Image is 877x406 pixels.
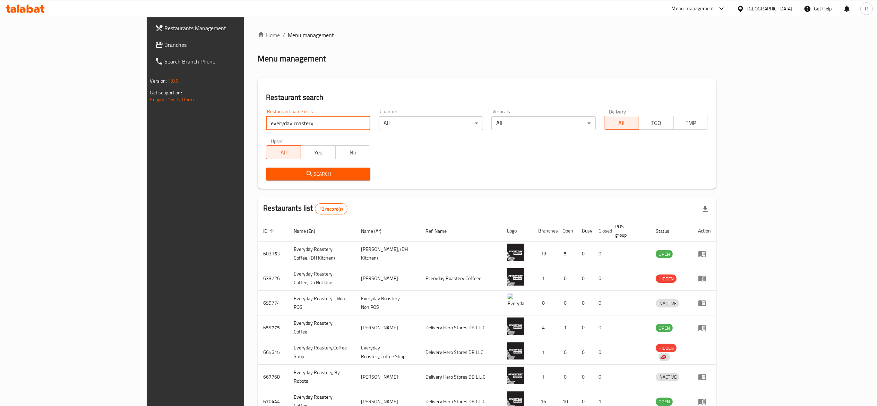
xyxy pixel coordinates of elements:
div: Indicates that the vendor menu management has been moved to DH Catalog service [659,353,670,361]
img: Everyday Roastery - Non POS [507,293,524,310]
img: Everyday Roastery,Coffee Shop [507,342,524,360]
span: All [607,118,636,128]
td: Everyday Roastery - Non POS [288,291,355,315]
td: [PERSON_NAME] [355,365,420,389]
span: POS group [615,222,642,239]
div: All [491,116,596,130]
span: Name (En) [294,227,324,235]
span: Search Branch Phone [165,57,287,66]
th: Action [693,220,716,242]
td: 0 [593,242,610,266]
span: Search [272,170,365,178]
button: All [604,116,639,130]
div: [GEOGRAPHIC_DATA] [747,5,793,12]
td: 0 [557,340,576,365]
div: Menu [698,323,711,332]
td: 4 [533,315,557,340]
td: Delivery Hero Stores DB L.L.C [420,315,501,340]
div: All [379,116,483,130]
td: Everyday Roastery Coffee, (DH Kitchen) [288,242,355,266]
img: Everyday Roastery Coffee [507,318,524,335]
a: Support.OpsPlatform [150,95,194,104]
td: 0 [593,266,610,291]
td: Everyday Roastery - Non POS [355,291,420,315]
span: Get support on: [150,88,182,97]
td: 0 [576,291,593,315]
th: Branches [533,220,557,242]
h2: Restaurant search [266,92,708,103]
div: Menu [698,274,711,282]
td: [PERSON_NAME] [355,315,420,340]
span: 12 record(s) [315,206,347,212]
span: INACTIVE [656,373,679,381]
td: 0 [557,266,576,291]
span: 1.0.0 [168,76,179,85]
span: R [865,5,868,12]
a: Search Branch Phone [149,53,293,70]
span: HIDDEN [656,344,677,352]
td: 0 [557,291,576,315]
div: Menu [698,397,711,406]
td: 1 [533,340,557,365]
span: ID [263,227,276,235]
th: Busy [576,220,593,242]
td: Everyday Roastery Coffeee [420,266,501,291]
span: OPEN [656,398,673,406]
td: Everyday Roastery Coffee, Do Not Use [288,266,355,291]
td: 0 [576,365,593,389]
td: 0 [576,340,593,365]
img: Everyday Roastery Coffee, (DH Kitchen) [507,244,524,261]
div: Export file [697,201,714,217]
button: TMP [673,116,708,130]
td: 1 [533,266,557,291]
nav: breadcrumb [258,31,716,39]
td: [PERSON_NAME] [355,266,420,291]
td: 0 [557,365,576,389]
span: TGO [642,118,671,128]
td: Delivery Hero Stores DB L.L.C [420,365,501,389]
span: Version: [150,76,167,85]
td: 0 [593,291,610,315]
td: 0 [576,242,593,266]
input: Search for restaurant name or ID.. [266,116,370,130]
th: Closed [593,220,610,242]
span: All [269,147,298,158]
span: Yes [304,147,333,158]
td: Delivery Hero Stores DB LLC [420,340,501,365]
button: No [335,145,370,159]
span: Restaurants Management [165,24,287,32]
div: OPEN [656,324,673,332]
td: 0 [593,340,610,365]
span: Name (Ar) [361,227,390,235]
button: All [266,145,301,159]
a: Restaurants Management [149,20,293,36]
div: OPEN [656,398,673,406]
td: Everyday Roastery,Coffee Shop [288,340,355,365]
span: Ref. Name [425,227,456,235]
td: Everyday Roastery,Coffee Shop [355,340,420,365]
div: Total records count [315,203,347,214]
th: Open [557,220,576,242]
div: Menu [698,249,711,258]
span: Branches [165,41,287,49]
td: 19 [533,242,557,266]
a: Branches [149,36,293,53]
label: Delivery [609,109,626,114]
button: Yes [301,145,336,159]
img: Everyday Roastery, By Robots [507,367,524,384]
span: HIDDEN [656,275,677,283]
span: No [338,147,368,158]
td: 0 [593,365,610,389]
span: INACTIVE [656,299,679,307]
label: Upsell [271,138,284,143]
span: TMP [677,118,706,128]
span: OPEN [656,324,673,332]
button: Search [266,168,370,180]
td: 0 [576,266,593,291]
td: 1 [557,315,576,340]
td: Everyday Roastery, By Robots [288,365,355,389]
span: OPEN [656,250,673,258]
